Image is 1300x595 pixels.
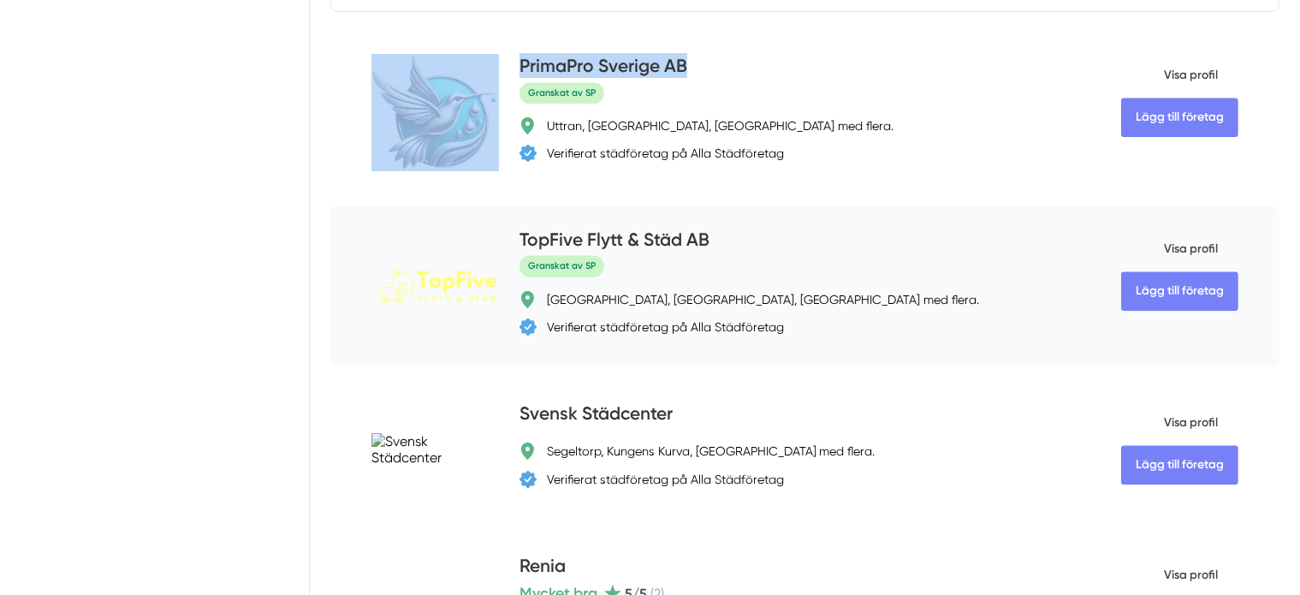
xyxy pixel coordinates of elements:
img: TopFive Flytt & Städ AB [371,267,499,305]
span: Visa profil [1121,401,1218,445]
div: Segeltorp, Kungens Kurva, [GEOGRAPHIC_DATA] med flera. [547,443,876,460]
img: Svensk Städcenter [371,433,499,466]
h4: TopFive Flytt & Städ AB [519,227,709,255]
: Lägg till företag [1121,271,1238,311]
: Lägg till företag [1121,98,1238,137]
h4: PrimaPro Sverige AB [519,53,687,81]
: Lägg till företag [1121,445,1238,485]
div: [GEOGRAPHIC_DATA], [GEOGRAPHIC_DATA], [GEOGRAPHIC_DATA] med flera. [547,291,980,308]
span: Granskat av SP [519,255,604,277]
span: Visa profil [1121,227,1218,271]
div: Uttran, [GEOGRAPHIC_DATA], [GEOGRAPHIC_DATA] med flera. [547,117,894,134]
h4: Svensk Städcenter [519,401,673,429]
h4: Renia [519,553,566,581]
img: PrimaPro Sverige AB [371,54,499,171]
span: Granskat av SP [519,82,604,104]
span: Visa profil [1121,53,1218,98]
div: Verifierat städföretag på Alla Städföretag [547,318,784,336]
div: Verifierat städföretag på Alla Städföretag [547,471,784,488]
div: Verifierat städföretag på Alla Städföretag [547,145,784,162]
